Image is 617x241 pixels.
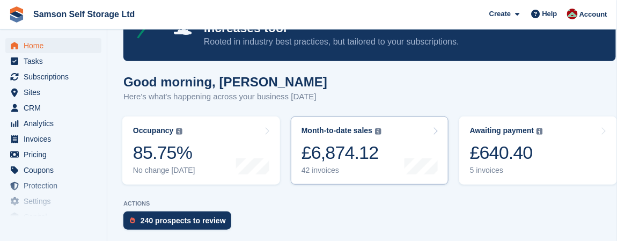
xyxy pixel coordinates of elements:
img: icon-info-grey-7440780725fd019a000dd9b08b2336e03edf1995a4989e88bcd33f0948082b44.svg [375,128,381,135]
span: Protection [24,178,88,193]
div: £640.40 [470,142,543,164]
p: Rooted in industry best practices, but tailored to your subscriptions. [204,36,522,48]
a: menu [5,178,101,193]
span: Settings [24,194,88,209]
span: Create [489,9,511,19]
a: menu [5,116,101,131]
span: Home [24,38,88,53]
a: menu [5,163,101,178]
p: Here's what's happening across your business [DATE] [123,91,327,103]
span: CRM [24,100,88,115]
a: menu [5,85,101,100]
p: ACTIONS [123,200,616,207]
div: £6,874.12 [302,142,381,164]
span: Account [579,9,607,20]
img: prospect-51fa495bee0391a8d652442698ab0144808aea92771e9ea1ae160a38d050c398.svg [130,217,135,224]
div: 240 prospects to review [141,216,226,225]
span: Invoices [24,132,88,147]
span: Subscriptions [24,69,88,84]
img: icon-info-grey-7440780725fd019a000dd9b08b2336e03edf1995a4989e88bcd33f0948082b44.svg [537,128,543,135]
a: 240 prospects to review [123,211,237,235]
div: Awaiting payment [470,126,534,135]
a: menu [5,194,101,209]
a: menu [5,209,101,224]
span: Sites [24,85,88,100]
a: Awaiting payment £640.40 5 invoices [459,116,617,185]
a: menu [5,38,101,53]
a: menu [5,100,101,115]
a: Occupancy 85.75% No change [DATE] [122,116,280,185]
span: Tasks [24,54,88,69]
div: 85.75% [133,142,195,164]
a: menu [5,147,101,162]
a: menu [5,54,101,69]
span: Capital [24,209,88,224]
div: 42 invoices [302,166,381,175]
a: Month-to-date sales £6,874.12 42 invoices [291,116,449,185]
a: menu [5,132,101,147]
img: icon-info-grey-7440780725fd019a000dd9b08b2336e03edf1995a4989e88bcd33f0948082b44.svg [176,128,182,135]
span: Help [542,9,557,19]
span: Analytics [24,116,88,131]
a: menu [5,69,101,84]
div: No change [DATE] [133,166,195,175]
img: stora-icon-8386f47178a22dfd0bd8f6a31ec36ba5ce8667c1dd55bd0f319d3a0aa187defe.svg [9,6,25,23]
div: 5 invoices [470,166,543,175]
img: Ian [567,9,578,19]
span: Pricing [24,147,88,162]
h1: Good morning, [PERSON_NAME] [123,75,327,89]
span: Coupons [24,163,88,178]
div: Occupancy [133,126,173,135]
div: Month-to-date sales [302,126,372,135]
a: Samson Self Storage Ltd [29,5,139,23]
